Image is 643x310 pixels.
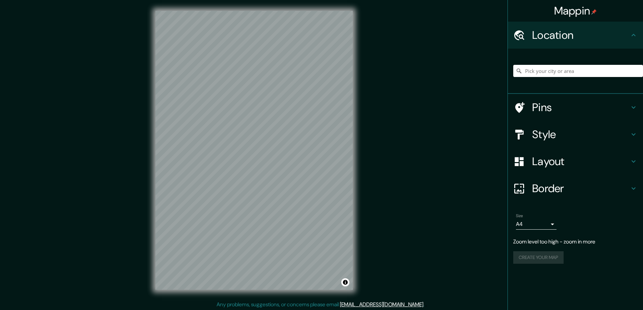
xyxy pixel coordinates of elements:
[532,182,629,195] h4: Border
[532,28,629,42] h4: Location
[508,121,643,148] div: Style
[155,11,353,290] canvas: Map
[508,94,643,121] div: Pins
[532,128,629,141] h4: Style
[508,148,643,175] div: Layout
[591,9,597,15] img: pin-icon.png
[217,301,424,309] p: Any problems, suggestions, or concerns please email .
[424,301,425,309] div: .
[516,219,557,230] div: A4
[340,301,423,308] a: [EMAIL_ADDRESS][DOMAIN_NAME]
[341,278,349,286] button: Toggle attribution
[516,213,523,219] label: Size
[532,101,629,114] h4: Pins
[532,155,629,168] h4: Layout
[508,175,643,202] div: Border
[513,65,643,77] input: Pick your city or area
[554,4,597,18] h4: Mappin
[513,238,638,246] p: Zoom level too high - zoom in more
[425,301,427,309] div: .
[508,22,643,49] div: Location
